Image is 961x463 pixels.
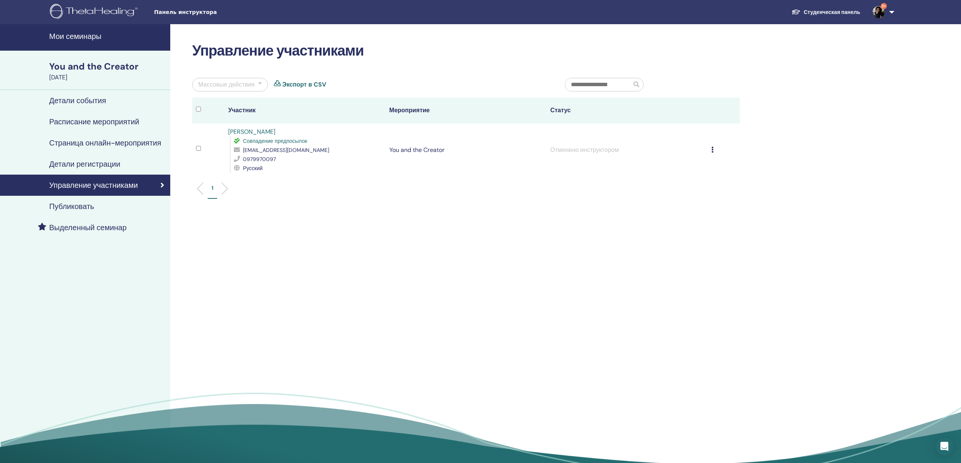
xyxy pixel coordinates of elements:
[881,3,887,9] span: 9+
[224,98,386,124] th: Участник
[49,181,138,190] h4: Управление участниками
[49,60,166,73] div: You and the Creator
[243,138,307,144] span: Совпадение предпосылок
[211,184,213,192] p: 1
[49,117,139,126] h4: Расписание мероприятий
[49,138,161,147] h4: Страница онлайн-мероприятия
[49,159,120,169] h4: Детали регистрации
[228,128,275,136] a: [PERSON_NAME]
[49,223,127,232] h4: Выделенный семинар
[785,5,866,19] a: Студенческая панель
[792,9,801,15] img: graduation-cap-white.svg
[192,42,740,60] h2: Управление участниками
[49,202,94,211] h4: Публиковать
[45,60,170,82] a: You and the Creator[DATE]
[243,165,263,172] span: Русский
[243,156,276,163] span: 0979970097
[49,96,106,105] h4: Детали события
[546,98,708,124] th: Статус
[154,8,267,16] span: Панель инструктора
[386,124,547,177] td: You and the Creator
[49,32,166,41] h4: Мои семинары
[49,73,166,82] div: [DATE]
[243,147,329,153] span: [EMAIL_ADDRESS][DOMAIN_NAME]
[198,80,255,89] div: Массовые действия
[872,6,885,18] img: default.jpg
[50,4,140,21] img: logo.png
[386,98,547,124] th: Мероприятие
[935,437,953,455] div: Open Intercom Messenger
[282,80,326,89] a: Экспорт в CSV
